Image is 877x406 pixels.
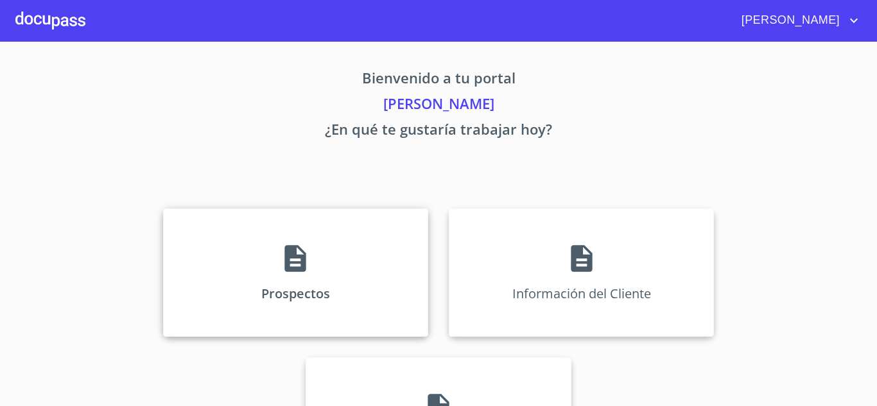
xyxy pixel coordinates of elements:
[43,93,834,119] p: [PERSON_NAME]
[732,10,846,31] span: [PERSON_NAME]
[43,67,834,93] p: Bienvenido a tu portal
[261,285,330,302] p: Prospectos
[512,285,651,302] p: Información del Cliente
[732,10,862,31] button: account of current user
[43,119,834,144] p: ¿En qué te gustaría trabajar hoy?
